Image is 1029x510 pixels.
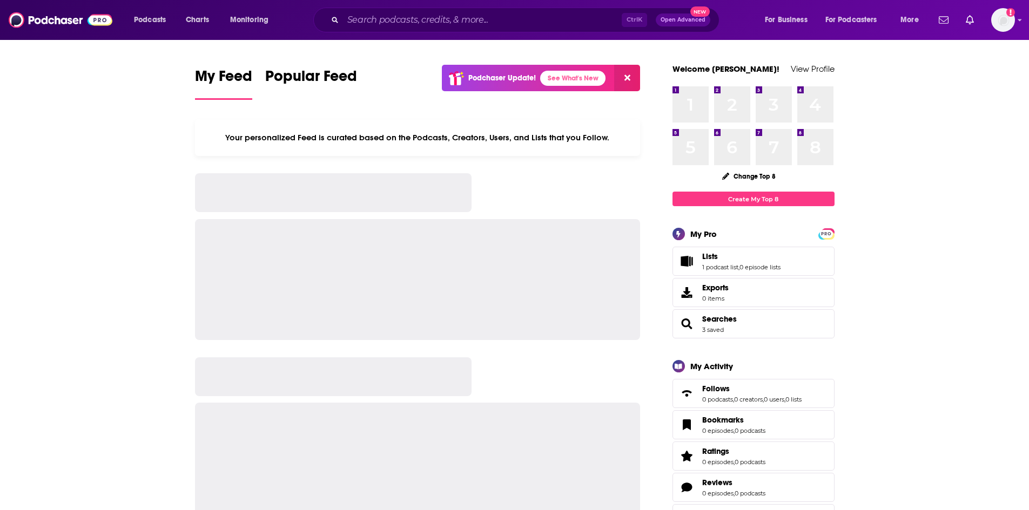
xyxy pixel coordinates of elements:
[690,229,717,239] div: My Pro
[702,446,765,456] a: Ratings
[230,12,268,28] span: Monitoring
[186,12,209,28] span: Charts
[702,478,732,487] span: Reviews
[702,446,729,456] span: Ratings
[702,458,734,466] a: 0 episodes
[179,11,216,29] a: Charts
[702,263,738,271] a: 1 podcast list
[672,278,835,307] a: Exports
[672,379,835,408] span: Follows
[702,415,765,425] a: Bookmarks
[702,326,724,334] a: 3 saved
[676,316,698,331] a: Searches
[126,11,180,29] button: open menu
[702,314,737,324] a: Searches
[818,11,893,29] button: open menu
[734,396,763,403] a: 0 creators
[676,386,698,401] a: Follows
[991,8,1015,32] span: Logged in as WesBurdett
[791,64,835,74] a: View Profile
[134,12,166,28] span: Podcasts
[702,415,744,425] span: Bookmarks
[820,229,833,237] a: PRO
[784,396,785,403] span: ,
[716,169,783,183] button: Change Top 8
[324,8,730,32] div: Search podcasts, credits, & more...
[893,11,932,29] button: open menu
[661,17,705,23] span: Open Advanced
[676,285,698,300] span: Exports
[735,427,765,434] a: 0 podcasts
[223,11,283,29] button: open menu
[540,71,606,86] a: See What's New
[672,192,835,206] a: Create My Top 8
[735,489,765,497] a: 0 podcasts
[265,67,357,92] span: Popular Feed
[991,8,1015,32] img: User Profile
[468,73,536,83] p: Podchaser Update!
[690,361,733,371] div: My Activity
[195,67,252,92] span: My Feed
[763,396,764,403] span: ,
[765,12,808,28] span: For Business
[672,64,779,74] a: Welcome [PERSON_NAME]!
[702,478,765,487] a: Reviews
[690,6,710,17] span: New
[265,67,357,100] a: Popular Feed
[672,410,835,439] span: Bookmarks
[195,67,252,100] a: My Feed
[672,441,835,471] span: Ratings
[702,295,729,302] span: 0 items
[757,11,821,29] button: open menu
[900,12,919,28] span: More
[343,11,622,29] input: Search podcasts, credits, & more...
[1006,8,1015,17] svg: Add a profile image
[702,489,734,497] a: 0 episodes
[672,247,835,276] span: Lists
[702,427,734,434] a: 0 episodes
[702,251,718,261] span: Lists
[676,254,698,269] a: Lists
[702,384,802,393] a: Follows
[733,396,734,403] span: ,
[734,489,735,497] span: ,
[991,8,1015,32] button: Show profile menu
[961,11,978,29] a: Show notifications dropdown
[734,427,735,434] span: ,
[9,10,112,30] img: Podchaser - Follow, Share and Rate Podcasts
[739,263,781,271] a: 0 episode lists
[676,480,698,495] a: Reviews
[676,448,698,464] a: Ratings
[672,309,835,338] span: Searches
[676,417,698,432] a: Bookmarks
[738,263,739,271] span: ,
[702,251,781,261] a: Lists
[735,458,765,466] a: 0 podcasts
[702,384,730,393] span: Follows
[702,283,729,293] span: Exports
[825,12,877,28] span: For Podcasters
[195,119,641,156] div: Your personalized Feed is curated based on the Podcasts, Creators, Users, and Lists that you Follow.
[734,458,735,466] span: ,
[764,396,784,403] a: 0 users
[785,396,802,403] a: 0 lists
[820,230,833,238] span: PRO
[656,13,710,26] button: Open AdvancedNew
[702,396,733,403] a: 0 podcasts
[672,473,835,502] span: Reviews
[622,13,647,27] span: Ctrl K
[934,11,953,29] a: Show notifications dropdown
